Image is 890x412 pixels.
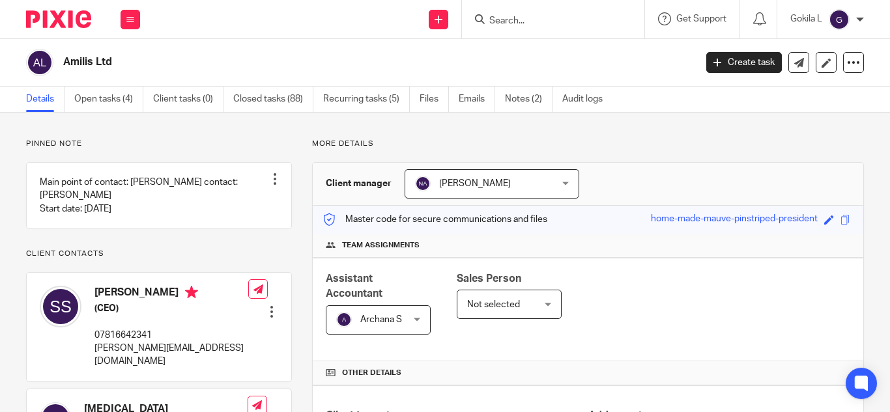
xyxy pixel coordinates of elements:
[153,87,223,112] a: Client tasks (0)
[342,240,420,251] span: Team assignments
[457,273,521,284] span: Sales Person
[467,300,520,309] span: Not selected
[185,286,198,299] i: Primary
[63,55,562,69] h2: Amilis Ltd
[233,87,313,112] a: Closed tasks (88)
[323,87,410,112] a: Recurring tasks (5)
[420,87,449,112] a: Files
[312,139,864,149] p: More details
[26,49,53,76] img: svg%3E
[40,286,81,327] img: svg%3E
[26,249,292,259] p: Client contacts
[342,368,401,378] span: Other details
[26,139,292,149] p: Pinned note
[94,286,248,302] h4: [PERSON_NAME]
[415,176,431,191] img: svg%3E
[323,213,547,226] p: Master code for secure communications and files
[651,212,818,227] div: home-made-mauve-pinstriped-president
[829,9,850,30] img: svg%3E
[26,10,91,28] img: Pixie
[360,315,402,324] span: Archana S
[336,312,352,327] img: svg%3E
[94,342,248,368] p: [PERSON_NAME][EMAIL_ADDRESS][DOMAIN_NAME]
[94,302,248,315] h5: (CEO)
[26,87,65,112] a: Details
[326,273,382,299] span: Assistant Accountant
[326,177,392,190] h3: Client manager
[94,329,248,342] p: 07816642341
[439,179,511,188] span: [PERSON_NAME]
[74,87,143,112] a: Open tasks (4)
